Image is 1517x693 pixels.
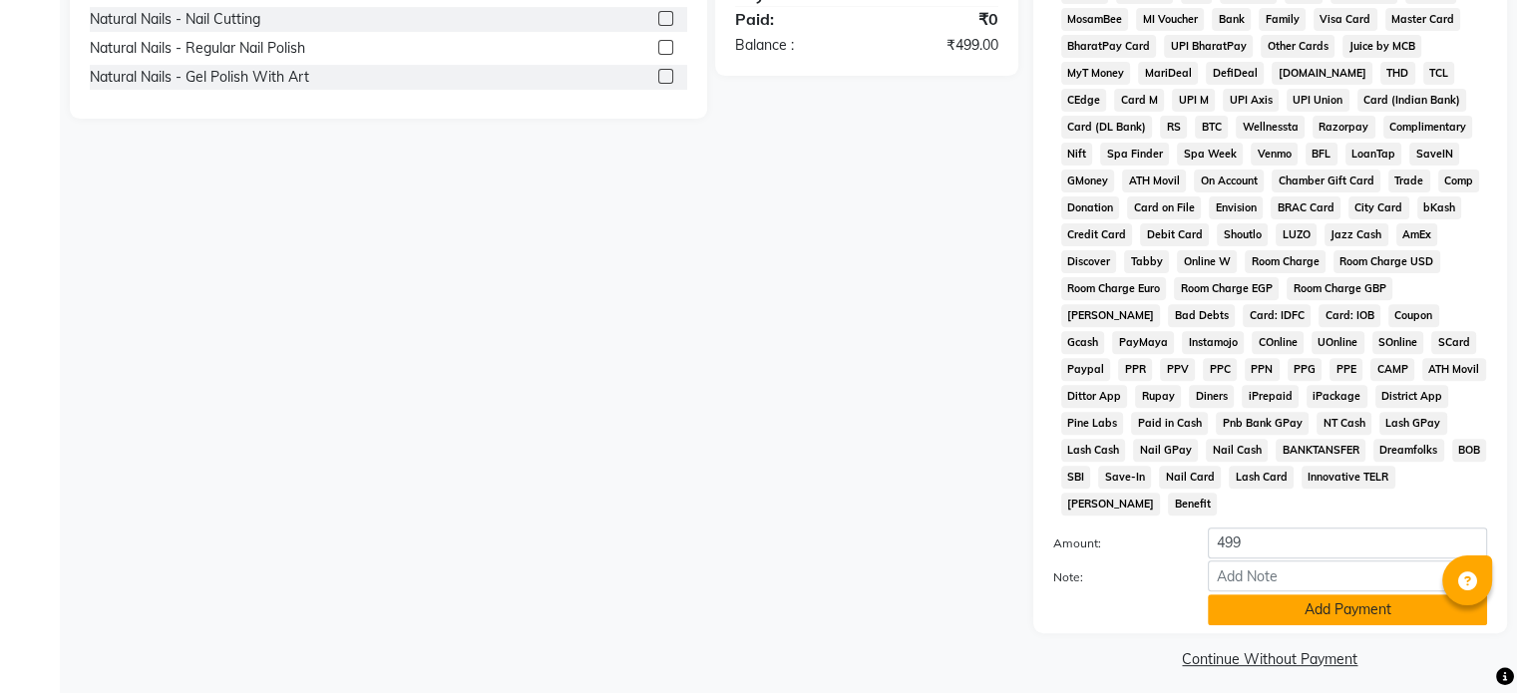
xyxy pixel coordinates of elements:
span: Diners [1189,385,1234,408]
div: ₹0 [867,7,1013,31]
span: PPN [1245,358,1280,381]
span: [DOMAIN_NAME] [1272,62,1372,85]
span: Innovative TELR [1302,466,1395,489]
span: Gcash [1061,331,1105,354]
a: Continue Without Payment [1037,649,1503,670]
span: Debit Card [1140,223,1209,246]
span: MyT Money [1061,62,1131,85]
span: Dreamfolks [1373,439,1444,462]
span: Credit Card [1061,223,1133,246]
span: Card (DL Bank) [1061,116,1153,139]
span: Jazz Cash [1325,223,1388,246]
span: LoanTap [1345,143,1402,166]
span: SaveIN [1409,143,1459,166]
span: UPI Axis [1223,89,1279,112]
span: Lash Card [1229,466,1294,489]
div: ₹499.00 [867,35,1013,56]
span: Tabby [1124,250,1169,273]
div: Balance : [720,35,867,56]
span: Shoutlo [1217,223,1268,246]
span: DefiDeal [1206,62,1264,85]
span: ATH Movil [1422,358,1486,381]
span: Coupon [1388,304,1439,327]
span: Paypal [1061,358,1111,381]
span: LUZO [1276,223,1317,246]
span: [PERSON_NAME] [1061,304,1161,327]
span: ATH Movil [1122,170,1186,192]
span: Envision [1209,196,1263,219]
span: PPC [1203,358,1237,381]
span: PayMaya [1112,331,1174,354]
span: Online W [1177,250,1237,273]
span: Wellnessta [1236,116,1305,139]
span: SCard [1431,331,1476,354]
span: AmEx [1396,223,1438,246]
span: Pine Labs [1061,412,1124,435]
input: Amount [1208,527,1487,558]
span: Room Charge EGP [1174,277,1279,300]
span: PPR [1118,358,1152,381]
span: UPI BharatPay [1164,35,1253,58]
span: THD [1380,62,1415,85]
span: PPE [1329,358,1362,381]
span: City Card [1348,196,1409,219]
span: Venmo [1251,143,1298,166]
span: Nail GPay [1133,439,1198,462]
span: Family [1259,8,1306,31]
span: Bank [1212,8,1251,31]
span: Pnb Bank GPay [1216,412,1309,435]
span: Chamber Gift Card [1272,170,1380,192]
span: BRAC Card [1271,196,1340,219]
span: Instamojo [1182,331,1244,354]
span: Room Charge GBP [1287,277,1392,300]
span: Benefit [1168,493,1217,516]
span: Room Charge USD [1333,250,1440,273]
label: Amount: [1038,534,1193,552]
span: PPV [1160,358,1195,381]
span: Card on File [1127,196,1201,219]
span: bKash [1417,196,1462,219]
span: Visa Card [1314,8,1377,31]
span: UOnline [1312,331,1364,354]
span: Card: IDFC [1243,304,1311,327]
span: TCL [1423,62,1455,85]
button: Add Payment [1208,594,1487,625]
span: Donation [1061,196,1120,219]
span: PPG [1288,358,1323,381]
span: iPackage [1307,385,1367,408]
div: Paid: [720,7,867,31]
div: Natural Nails - Regular Nail Polish [90,38,305,59]
span: Trade [1388,170,1430,192]
span: Nift [1061,143,1093,166]
span: District App [1375,385,1449,408]
span: Room Charge [1245,250,1326,273]
span: Dittor App [1061,385,1128,408]
span: MariDeal [1138,62,1198,85]
span: Card: IOB [1319,304,1380,327]
span: NT Cash [1317,412,1371,435]
span: Spa Finder [1100,143,1169,166]
span: [PERSON_NAME] [1061,493,1161,516]
span: SOnline [1372,331,1424,354]
input: Add Note [1208,560,1487,591]
span: CAMP [1370,358,1414,381]
span: Paid in Cash [1131,412,1208,435]
span: CEdge [1061,89,1107,112]
span: Complimentary [1383,116,1473,139]
div: Natural Nails - Gel Polish With Art [90,67,309,88]
span: Spa Week [1177,143,1243,166]
span: UPI Union [1287,89,1349,112]
span: Discover [1061,250,1117,273]
span: Lash GPay [1379,412,1447,435]
span: GMoney [1061,170,1115,192]
div: Natural Nails - Nail Cutting [90,9,260,30]
span: UPI M [1172,89,1215,112]
span: On Account [1194,170,1264,192]
span: MosamBee [1061,8,1129,31]
span: Card M [1114,89,1164,112]
span: Rupay [1135,385,1181,408]
span: BFL [1306,143,1337,166]
span: Comp [1438,170,1480,192]
span: BOB [1452,439,1487,462]
span: SBI [1061,466,1091,489]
